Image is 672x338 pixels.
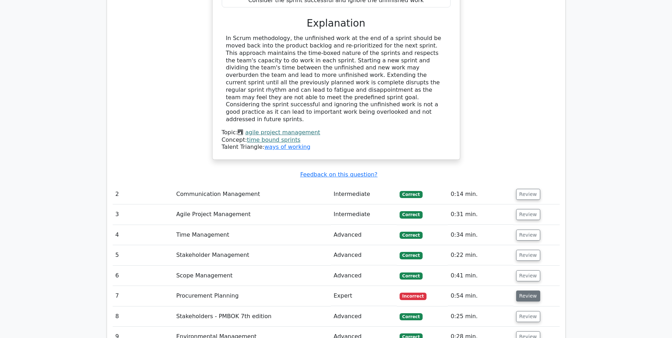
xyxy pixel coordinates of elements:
[448,306,513,327] td: 0:25 min.
[300,171,377,178] a: Feedback on this question?
[173,184,331,204] td: Communication Management
[448,204,513,225] td: 0:31 min.
[173,225,331,245] td: Time Management
[113,204,174,225] td: 3
[516,270,540,281] button: Review
[400,252,423,259] span: Correct
[448,225,513,245] td: 0:34 min.
[264,143,310,150] a: ways of working
[222,129,451,136] div: Topic:
[400,211,423,218] span: Correct
[400,313,423,320] span: Correct
[222,129,451,151] div: Talent Triangle:
[113,245,174,265] td: 5
[247,136,300,143] a: time bound sprints
[516,311,540,322] button: Review
[173,245,331,265] td: Stakeholder Management
[113,306,174,327] td: 8
[400,293,427,300] span: Incorrect
[516,250,540,261] button: Review
[226,17,446,29] h3: Explanation
[173,286,331,306] td: Procurement Planning
[400,191,423,198] span: Correct
[331,245,397,265] td: Advanced
[173,266,331,286] td: Scope Management
[516,291,540,302] button: Review
[400,272,423,280] span: Correct
[331,286,397,306] td: Expert
[331,225,397,245] td: Advanced
[331,184,397,204] td: Intermediate
[113,266,174,286] td: 6
[113,225,174,245] td: 4
[448,286,513,306] td: 0:54 min.
[516,209,540,220] button: Review
[173,204,331,225] td: Agile Project Management
[226,35,446,123] div: In Scrum methodology, the unfinished work at the end of a sprint should be moved back into the pr...
[113,184,174,204] td: 2
[400,232,423,239] span: Correct
[331,204,397,225] td: Intermediate
[331,266,397,286] td: Advanced
[448,245,513,265] td: 0:22 min.
[222,136,451,144] div: Concept:
[516,189,540,200] button: Review
[113,286,174,306] td: 7
[245,129,320,136] a: agile project management
[331,306,397,327] td: Advanced
[448,266,513,286] td: 0:41 min.
[448,184,513,204] td: 0:14 min.
[516,230,540,241] button: Review
[173,306,331,327] td: Stakeholders - PMBOK 7th edition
